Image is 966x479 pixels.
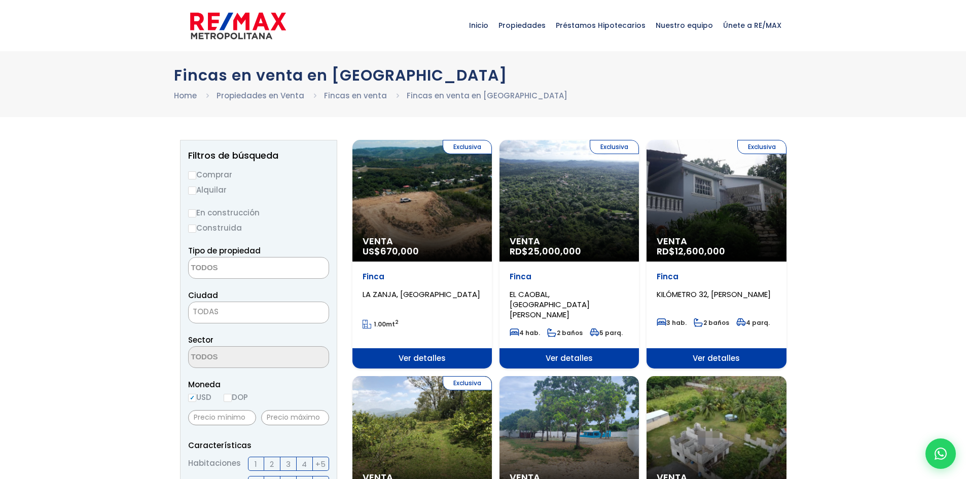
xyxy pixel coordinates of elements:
[224,394,232,402] input: DOP
[590,328,623,337] span: 5 parq.
[189,347,287,369] textarea: Search
[464,10,493,41] span: Inicio
[188,410,256,425] input: Precio mínimo
[188,183,329,196] label: Alquilar
[255,458,257,470] span: 1
[443,376,492,390] span: Exclusiva
[188,439,329,452] p: Características
[188,168,329,181] label: Comprar
[510,272,629,282] p: Finca
[363,245,419,257] span: US$
[188,394,196,402] input: USD
[407,89,567,102] li: Fincas en venta en [GEOGRAPHIC_DATA]
[718,10,786,41] span: Únete a RE/MAX
[188,206,329,219] label: En construcción
[510,289,590,320] span: EL CAOBAL, [GEOGRAPHIC_DATA][PERSON_NAME]
[188,187,196,195] input: Alquilar
[189,257,287,279] textarea: Search
[657,289,771,300] span: KILÓMETRO 32, [PERSON_NAME]
[190,11,286,41] img: remax-metropolitana-logo
[395,318,399,326] sup: 2
[188,222,329,234] label: Construida
[302,458,307,470] span: 4
[647,348,786,369] span: Ver detalles
[188,225,196,233] input: Construida
[261,410,329,425] input: Precio máximo
[736,318,770,327] span: 4 parq.
[547,328,583,337] span: 2 baños
[363,236,482,246] span: Venta
[510,236,629,246] span: Venta
[363,289,480,300] span: LA ZANJA, [GEOGRAPHIC_DATA]
[657,318,687,327] span: 3 hab.
[590,140,639,154] span: Exclusiva
[647,140,786,369] a: Exclusiva Venta RD$12,600,000 Finca KILÓMETRO 32, [PERSON_NAME] 3 hab. 2 baños 4 parq. Ver detalles
[443,140,492,154] span: Exclusiva
[363,272,482,282] p: Finca
[499,348,639,369] span: Ver detalles
[363,320,399,328] span: mt
[352,348,492,369] span: Ver detalles
[380,245,419,257] span: 670,000
[694,318,729,327] span: 2 baños
[352,140,492,369] a: Exclusiva Venta US$670,000 Finca LA ZANJA, [GEOGRAPHIC_DATA] 1.00mt2 Ver detalles
[217,90,304,101] a: Propiedades en Venta
[324,90,387,101] a: Fincas en venta
[510,245,581,257] span: RD$
[188,335,213,345] span: Sector
[188,171,196,179] input: Comprar
[510,328,540,337] span: 4 hab.
[270,458,274,470] span: 2
[188,209,196,217] input: En construcción
[174,66,793,84] h1: Fincas en venta en [GEOGRAPHIC_DATA]
[188,245,261,256] span: Tipo de propiedad
[174,90,197,101] a: Home
[528,245,581,257] span: 25,000,000
[188,457,241,471] span: Habitaciones
[188,290,218,301] span: Ciudad
[493,10,551,41] span: Propiedades
[675,245,725,257] span: 12,600,000
[651,10,718,41] span: Nuestro equipo
[551,10,651,41] span: Préstamos Hipotecarios
[286,458,291,470] span: 3
[189,305,329,319] span: TODAS
[188,151,329,161] h2: Filtros de búsqueda
[188,302,329,323] span: TODAS
[737,140,786,154] span: Exclusiva
[657,245,725,257] span: RD$
[657,272,776,282] p: Finca
[657,236,776,246] span: Venta
[188,391,211,403] label: USD
[374,320,386,328] span: 1.00
[224,391,248,403] label: DOP
[315,458,326,470] span: +5
[193,306,219,317] span: TODAS
[499,140,639,369] a: Exclusiva Venta RD$25,000,000 Finca EL CAOBAL, [GEOGRAPHIC_DATA][PERSON_NAME] 4 hab. 2 baños 5 pa...
[188,378,329,391] span: Moneda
